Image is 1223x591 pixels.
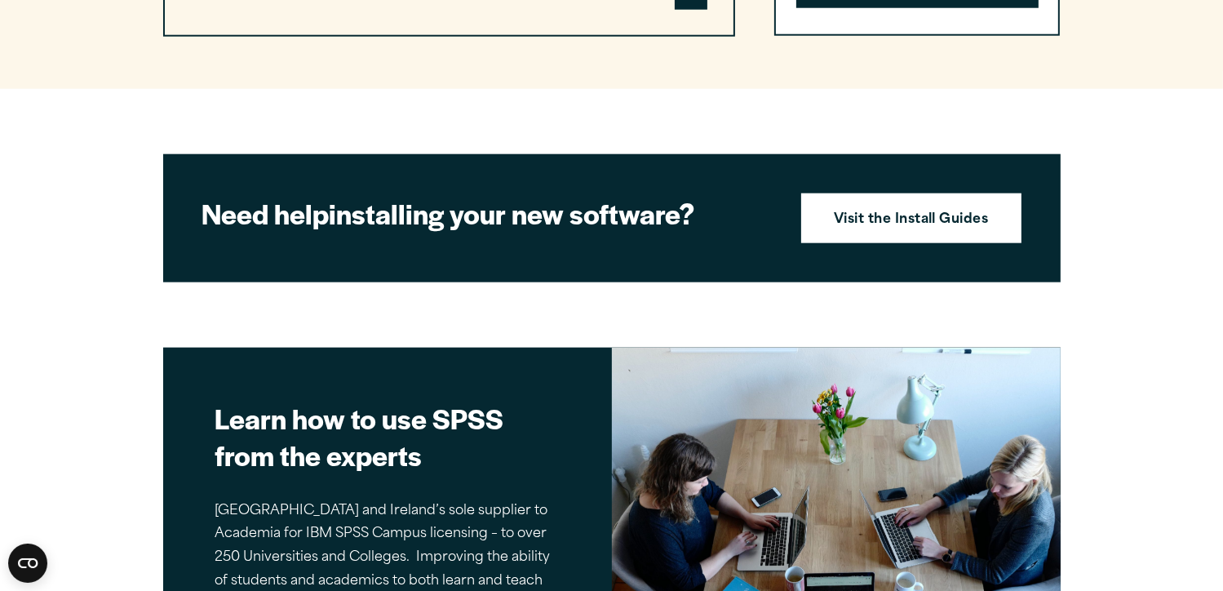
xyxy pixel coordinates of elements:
[8,544,47,583] button: Open CMP widget
[202,193,330,233] strong: Need help
[215,400,560,473] h2: Learn how to use SPSS from the experts
[202,195,773,232] h2: installing your new software?
[801,193,1021,244] a: Visit the Install Guides
[834,210,989,231] strong: Visit the Install Guides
